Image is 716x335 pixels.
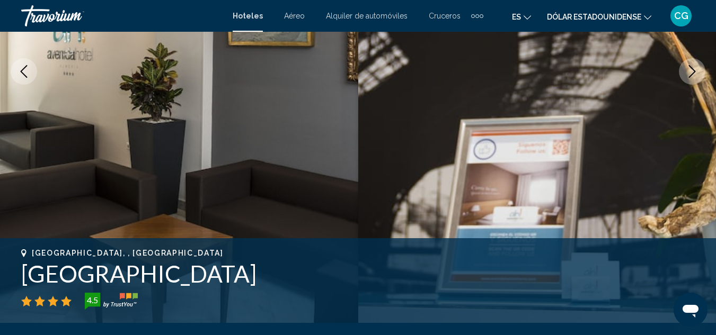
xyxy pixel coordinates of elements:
font: CG [674,10,688,21]
a: Alquiler de automóviles [326,12,408,20]
a: Hoteles [233,12,263,20]
button: Elementos de navegación adicionales [471,7,483,24]
div: 4.5 [82,294,103,306]
a: Travorium [21,5,222,26]
font: es [512,13,521,21]
button: Next image [679,58,705,85]
button: Cambiar idioma [512,9,531,24]
font: Dólar estadounidense [547,13,641,21]
button: Previous image [11,58,37,85]
a: Aéreo [284,12,305,20]
a: Cruceros [429,12,461,20]
button: Menú de usuario [667,5,695,27]
iframe: Botón para iniciar la ventana de mensajería [674,293,708,327]
img: trustyou-badge-hor.svg [85,293,138,310]
span: [GEOGRAPHIC_DATA], , [GEOGRAPHIC_DATA] [32,249,224,257]
h1: [GEOGRAPHIC_DATA] [21,260,695,287]
button: Cambiar moneda [547,9,651,24]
